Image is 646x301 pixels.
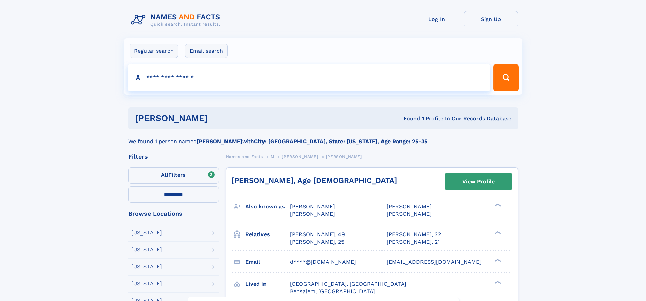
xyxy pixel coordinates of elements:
[290,281,406,287] span: [GEOGRAPHIC_DATA], [GEOGRAPHIC_DATA]
[130,44,178,58] label: Regular search
[161,172,168,178] span: All
[282,152,318,161] a: [PERSON_NAME]
[245,256,290,268] h3: Email
[464,11,518,27] a: Sign Up
[387,211,432,217] span: [PERSON_NAME]
[290,203,335,210] span: [PERSON_NAME]
[128,211,219,217] div: Browse Locations
[290,288,375,295] span: Bensalem, [GEOGRAPHIC_DATA]
[445,173,512,190] a: View Profile
[197,138,242,145] b: [PERSON_NAME]
[128,11,226,29] img: Logo Names and Facts
[410,11,464,27] a: Log In
[185,44,228,58] label: Email search
[387,259,482,265] span: [EMAIL_ADDRESS][DOMAIN_NAME]
[387,203,432,210] span: [PERSON_NAME]
[462,174,495,189] div: View Profile
[131,247,162,252] div: [US_STATE]
[128,64,491,91] input: search input
[306,115,511,123] div: Found 1 Profile In Our Records Database
[226,152,263,161] a: Names and Facts
[290,231,345,238] a: [PERSON_NAME], 49
[387,238,440,246] a: [PERSON_NAME], 21
[254,138,427,145] b: City: [GEOGRAPHIC_DATA], State: [US_STATE], Age Range: 25-35
[493,203,501,207] div: ❯
[232,176,397,185] a: [PERSON_NAME], Age [DEMOGRAPHIC_DATA]
[493,280,501,284] div: ❯
[135,114,306,123] h1: [PERSON_NAME]
[493,258,501,262] div: ❯
[245,278,290,290] h3: Lived in
[290,211,335,217] span: [PERSON_NAME]
[128,167,219,184] label: Filters
[131,264,162,269] div: [US_STATE]
[326,154,362,159] span: [PERSON_NAME]
[131,281,162,286] div: [US_STATE]
[271,154,274,159] span: M
[493,230,501,235] div: ❯
[282,154,318,159] span: [PERSON_NAME]
[387,231,441,238] a: [PERSON_NAME], 22
[245,201,290,212] h3: Also known as
[128,154,219,160] div: Filters
[290,238,344,246] a: [PERSON_NAME], 25
[128,129,518,146] div: We found 1 person named with .
[271,152,274,161] a: M
[493,64,518,91] button: Search Button
[131,230,162,236] div: [US_STATE]
[245,229,290,240] h3: Relatives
